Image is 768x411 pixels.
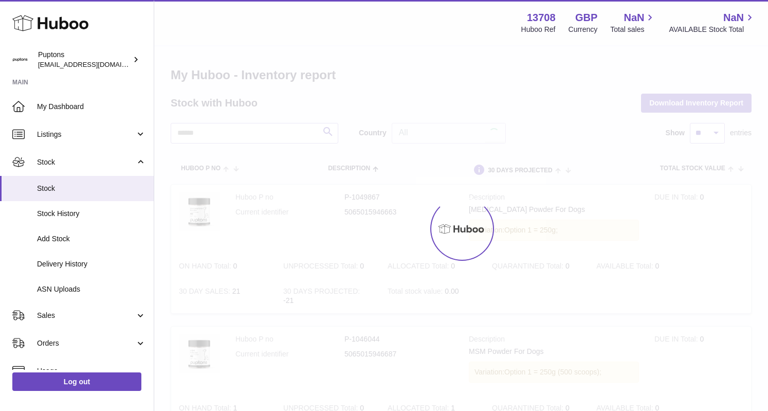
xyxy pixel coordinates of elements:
div: Currency [569,25,598,34]
span: Listings [37,130,135,139]
span: NaN [723,11,744,25]
span: Orders [37,338,135,348]
span: Delivery History [37,259,146,269]
img: hello@puptons.com [12,52,28,67]
span: Stock [37,184,146,193]
span: Stock [37,157,135,167]
a: NaN Total sales [610,11,656,34]
div: Puptons [38,50,131,69]
span: Sales [37,311,135,320]
span: My Dashboard [37,102,146,112]
a: Log out [12,372,141,391]
div: Huboo Ref [521,25,556,34]
span: [EMAIL_ADDRESS][DOMAIN_NAME] [38,60,151,68]
a: NaN AVAILABLE Stock Total [669,11,756,34]
span: Total sales [610,25,656,34]
span: ASN Uploads [37,284,146,294]
span: AVAILABLE Stock Total [669,25,756,34]
strong: GBP [575,11,597,25]
strong: 13708 [527,11,556,25]
span: Add Stock [37,234,146,244]
span: NaN [624,11,644,25]
span: Stock History [37,209,146,219]
span: Usage [37,366,146,376]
